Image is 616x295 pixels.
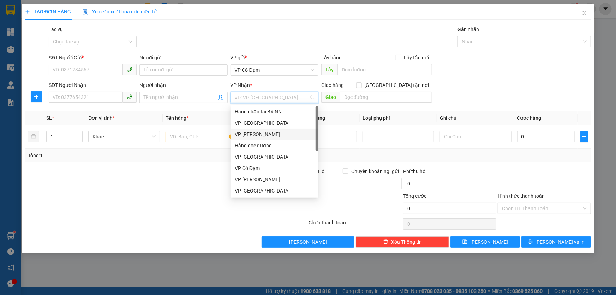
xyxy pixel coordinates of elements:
[235,142,314,149] div: Hàng dọc đường
[127,66,132,72] span: phone
[49,26,63,32] label: Tác vụ
[88,115,115,121] span: Đơn vị tính
[231,185,318,196] div: VP Xuân Giang
[321,82,344,88] span: Giao hàng
[235,164,314,172] div: VP Cổ Đạm
[262,236,355,248] button: [PERSON_NAME]
[235,108,314,116] div: Hàng nhận tại BX NN
[383,239,388,245] span: delete
[235,130,314,138] div: VP [PERSON_NAME]
[450,236,520,248] button: save[PERSON_NAME]
[401,54,432,61] span: Lấy tận nơi
[321,55,342,60] span: Lấy hàng
[356,236,449,248] button: deleteXóa Thông tin
[498,193,545,199] label: Hình thức thanh toán
[231,117,318,129] div: VP Mỹ Đình
[337,64,432,75] input: Dọc đường
[139,81,227,89] div: Người nhận
[437,111,514,125] th: Ghi chú
[231,140,318,151] div: Hàng dọc đường
[235,187,314,195] div: VP [GEOGRAPHIC_DATA]
[321,92,340,103] span: Giao
[49,54,137,61] div: SĐT Người Gửi
[517,115,542,121] span: Cước hàng
[235,153,314,161] div: VP [GEOGRAPHIC_DATA]
[231,163,318,174] div: VP Cổ Đạm
[231,174,318,185] div: VP Cương Gián
[580,131,588,142] button: plus
[235,65,314,75] span: VP Cổ Đạm
[362,81,432,89] span: [GEOGRAPHIC_DATA] tận nơi
[299,131,357,142] input: 0
[308,219,403,231] div: Chưa thanh toán
[235,176,314,183] div: VP [PERSON_NAME]
[403,167,496,178] div: Phí thu hộ
[321,64,337,75] span: Lấy
[25,9,71,14] span: TẠO ĐƠN HÀNG
[391,238,422,246] span: Xóa Thông tin
[28,131,39,142] button: delete
[82,9,157,14] span: Yêu cầu xuất hóa đơn điện tử
[231,54,318,61] div: VP gửi
[231,151,318,163] div: VP Hà Đông
[575,4,594,23] button: Close
[457,26,479,32] label: Gán nhãn
[46,115,52,121] span: SL
[92,131,156,142] span: Khác
[360,111,437,125] th: Loại phụ phí
[581,134,588,140] span: plus
[536,238,585,246] span: [PERSON_NAME] và In
[403,193,426,199] span: Tổng cước
[231,82,250,88] span: VP Nhận
[340,92,432,103] input: Dọc đường
[231,106,318,117] div: Hàng nhận tại BX NN
[235,119,314,127] div: VP [GEOGRAPHIC_DATA]
[139,54,227,61] div: Người gửi
[31,91,42,102] button: plus
[31,94,42,100] span: plus
[127,94,132,100] span: phone
[348,167,402,175] span: Chuyển khoản ng. gửi
[82,9,88,15] img: icon
[289,238,327,246] span: [PERSON_NAME]
[521,236,591,248] button: printer[PERSON_NAME] và In
[218,95,223,100] span: user-add
[440,131,512,142] input: Ghi Chú
[28,152,238,159] div: Tổng: 1
[166,115,189,121] span: Tên hàng
[166,131,237,142] input: VD: Bàn, Ghế
[231,129,318,140] div: VP Hoàng Liệt
[49,81,137,89] div: SĐT Người Nhận
[582,10,587,16] span: close
[470,238,508,246] span: [PERSON_NAME]
[25,9,30,14] span: plus
[528,239,533,245] span: printer
[462,239,467,245] span: save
